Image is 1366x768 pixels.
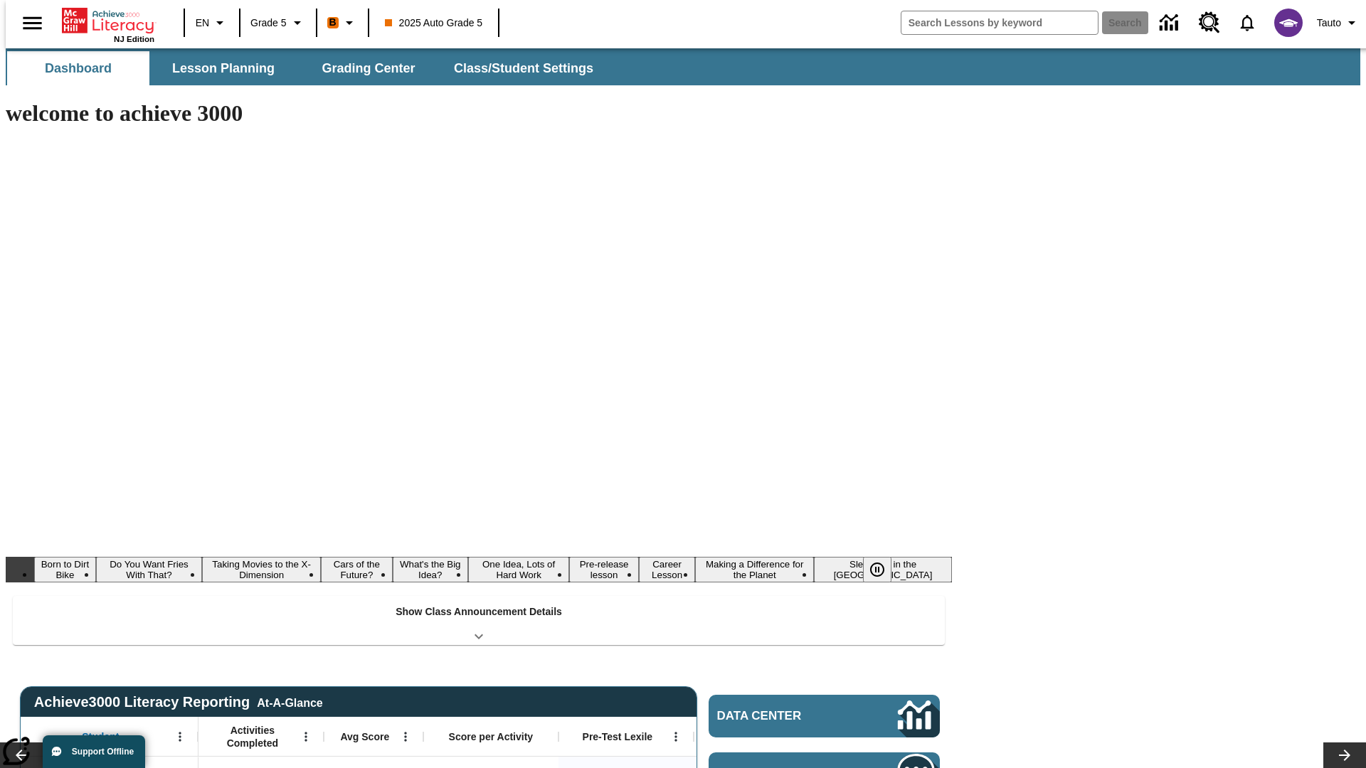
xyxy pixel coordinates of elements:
[340,730,389,743] span: Avg Score
[96,557,202,582] button: Slide 2 Do You Want Fries With That?
[863,557,906,582] div: Pause
[468,557,569,582] button: Slide 6 One Idea, Lots of Hard Work
[393,557,468,582] button: Slide 5 What's the Big Idea?
[82,730,119,743] span: Student
[250,16,287,31] span: Grade 5
[1311,10,1366,36] button: Profile/Settings
[1151,4,1190,43] a: Data Center
[202,557,321,582] button: Slide 3 Taking Movies to the X-Dimension
[6,48,1360,85] div: SubNavbar
[152,51,295,85] button: Lesson Planning
[7,51,149,85] button: Dashboard
[34,557,96,582] button: Slide 1 Born to Dirt Bike
[321,557,392,582] button: Slide 4 Cars of the Future?
[1190,4,1229,42] a: Resource Center, Will open in new tab
[665,726,687,747] button: Open Menu
[257,694,322,710] div: At-A-Glance
[396,604,562,619] p: Show Class Announcement Details
[196,16,209,31] span: EN
[72,747,134,757] span: Support Offline
[6,51,606,85] div: SubNavbar
[639,557,695,582] button: Slide 8 Career Lesson
[13,596,945,645] div: Show Class Announcement Details
[901,11,1098,34] input: search field
[297,51,440,85] button: Grading Center
[295,726,317,747] button: Open Menu
[329,14,337,31] span: B
[717,709,850,723] span: Data Center
[114,35,154,43] span: NJ Edition
[1317,16,1341,31] span: Tauto
[43,735,145,768] button: Support Offline
[34,694,323,710] span: Achieve3000 Literacy Reporting
[245,10,312,36] button: Grade: Grade 5, Select a grade
[1266,4,1311,41] button: Select a new avatar
[583,730,653,743] span: Pre-Test Lexile
[443,51,605,85] button: Class/Student Settings
[322,10,364,36] button: Boost Class color is orange. Change class color
[709,695,940,737] a: Data Center
[449,730,534,743] span: Score per Activity
[395,726,416,747] button: Open Menu
[62,5,154,43] div: Home
[1274,9,1303,37] img: avatar image
[569,557,639,582] button: Slide 7 Pre-release lesson
[206,724,300,750] span: Activities Completed
[695,557,814,582] button: Slide 9 Making a Difference for the Planet
[863,557,891,582] button: Pause
[385,16,483,31] span: 2025 Auto Grade 5
[1323,742,1366,768] button: Lesson carousel, Next
[1229,4,1266,41] a: Notifications
[189,10,235,36] button: Language: EN, Select a language
[169,726,191,747] button: Open Menu
[814,557,952,582] button: Slide 10 Sleepless in the Animal Kingdom
[6,100,952,127] h1: welcome to achieve 3000
[62,6,154,35] a: Home
[11,2,53,44] button: Open side menu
